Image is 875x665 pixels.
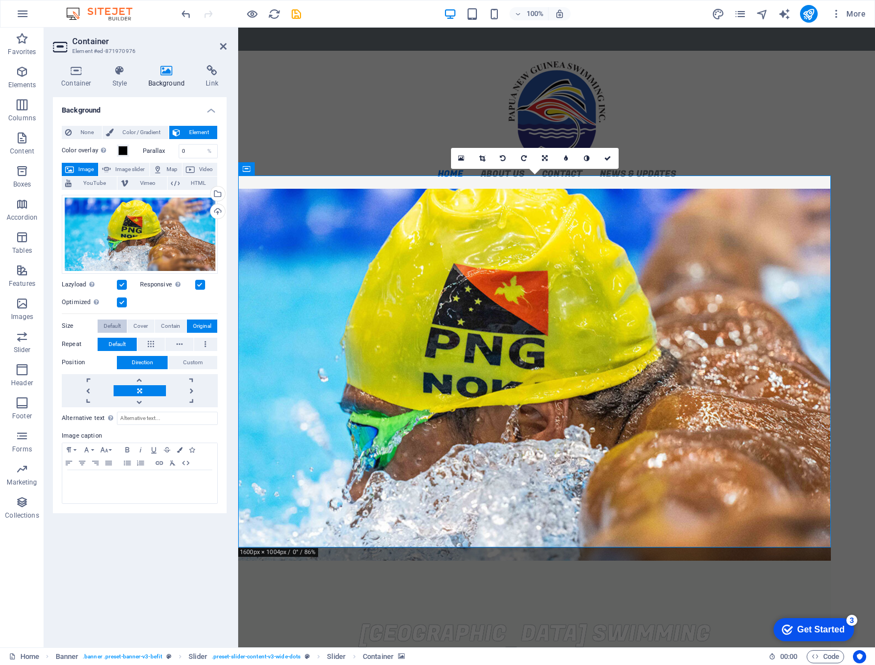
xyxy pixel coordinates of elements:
button: Click here to leave preview mode and continue editing [245,7,259,20]
span: Click to select. Double-click to edit [189,650,207,663]
button: Colors [174,443,186,456]
button: Vimeo [117,177,167,190]
h4: Link [197,65,227,88]
label: Parallax [143,148,179,154]
p: Content [10,147,34,156]
p: Boxes [13,180,31,189]
span: None [75,126,99,139]
button: text_generator [778,7,791,20]
i: Navigator [756,8,769,20]
button: Original [187,320,217,333]
button: Italic (⌘I) [134,443,147,456]
p: Images [11,312,34,321]
p: Forms [12,445,32,454]
span: Map [165,163,179,176]
p: Accordion [7,213,37,222]
p: Marketing [7,478,37,487]
button: Map [150,163,182,176]
div: Wade_WAF23_S26Am-245-8UlkJfgts79tOr_NlDSKKA.jpg [62,195,218,274]
span: Contain [161,320,180,333]
button: Paragraph Format [62,443,80,456]
button: Code [807,650,844,663]
div: % [202,145,217,158]
span: Element [184,126,214,139]
label: Lazyload [62,278,117,291]
button: Custom [168,356,217,369]
p: Slider [14,345,31,354]
button: HTML [179,456,192,470]
span: Video [198,163,214,176]
h4: Container [53,65,104,88]
button: Usercentrics [853,650,866,663]
button: Ordered List [134,456,147,470]
button: reload [267,7,281,20]
h6: Session time [769,650,798,663]
label: Responsive [140,278,195,291]
nav: breadcrumb [56,650,405,663]
p: Collections [5,511,39,520]
button: YouTube [62,177,117,190]
p: Features [9,279,35,288]
i: Pages (Ctrl+Alt+S) [734,8,747,20]
button: undo [179,7,192,20]
a: Greyscale [577,148,598,169]
span: Original [193,320,211,333]
span: YouTube [75,177,114,190]
h6: 100% [526,7,544,20]
button: Align Justify [102,456,115,470]
p: Footer [12,412,32,421]
span: HTML [183,177,214,190]
button: Clear Formatting [166,456,179,470]
a: Confirm ( ⌘ ⏎ ) [598,148,619,169]
p: Tables [12,246,32,255]
button: save [289,7,303,20]
button: Video [182,163,217,176]
i: Undo: change_background_size (Ctrl+Z) [180,8,192,20]
button: Contain [155,320,186,333]
span: Custom [183,356,203,369]
div: 3 [79,2,90,13]
button: Underline (⌘U) [147,443,160,456]
h4: Style [104,65,140,88]
span: Click to select. Double-click to edit [56,650,79,663]
a: Crop mode [472,148,493,169]
button: pages [734,7,747,20]
div: Get Started 3 items remaining, 40% complete [6,6,87,29]
button: More [826,5,870,23]
i: This element contains a background [398,653,405,659]
button: Align Center [76,456,89,470]
a: Change orientation [535,148,556,169]
span: Default [104,320,121,333]
button: Default [98,320,127,333]
label: Alternative text [62,412,117,425]
button: Cover [127,320,154,333]
span: Vimeo [132,177,163,190]
span: Code [812,650,839,663]
button: Unordered List [121,456,134,470]
a: Rotate left 90° [493,148,514,169]
span: Cover [133,320,148,333]
p: Elements [8,81,36,89]
label: Optimized [62,296,117,309]
button: Default [98,338,137,351]
label: Position [62,356,117,369]
input: Alternative text... [117,412,218,425]
h4: Background [140,65,198,88]
button: None [62,126,102,139]
button: design [712,7,725,20]
button: Insert Link [153,456,166,470]
label: Size [62,320,98,333]
a: Select files from the file manager, stock photos, or upload file(s) [451,148,472,169]
button: Icons [186,443,198,456]
a: Rotate right 90° [514,148,535,169]
h2: Container [72,36,227,46]
a: Click to cancel selection. Double-click to open Pages [9,650,39,663]
a: Blur [556,148,577,169]
p: Header [11,379,33,387]
button: HTML [168,177,217,190]
i: Save (Ctrl+S) [290,8,303,20]
button: Strikethrough [160,443,174,456]
i: Design (Ctrl+Alt+Y) [712,8,724,20]
span: Image [77,163,95,176]
button: Align Left [62,456,76,470]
